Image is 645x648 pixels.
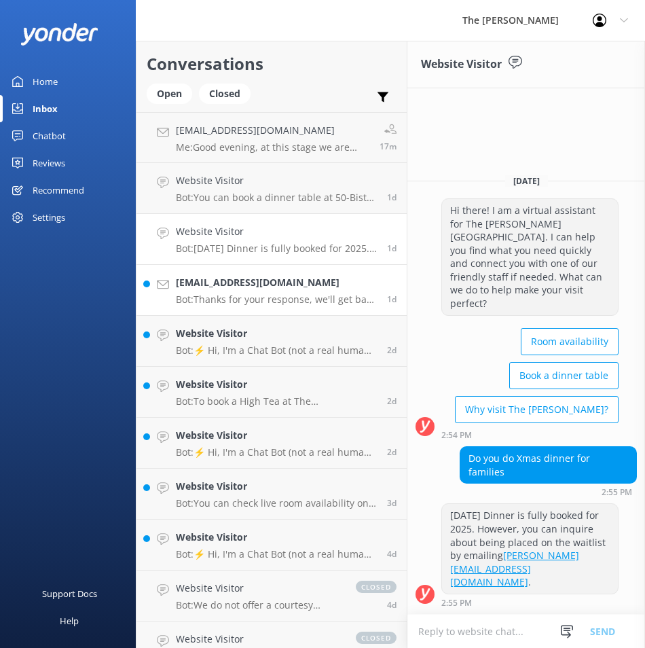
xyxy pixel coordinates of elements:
[176,326,377,341] h4: Website Visitor
[176,530,377,545] h4: Website Visitor
[602,488,632,497] strong: 2:55 PM
[33,122,66,149] div: Chatbot
[356,581,397,593] span: closed
[136,418,407,469] a: Website VisitorBot:⚡ Hi, I'm a Chat Bot (not a real human), so I don't have all the answers. I do...
[136,112,407,163] a: [EMAIL_ADDRESS][DOMAIN_NAME]Me:Good evening, at this stage we are fully booked for the [DATE] & [...
[33,204,65,231] div: Settings
[33,177,84,204] div: Recommend
[176,632,342,647] h4: Website Visitor
[20,23,98,46] img: yonder-white-logo.png
[136,265,407,316] a: [EMAIL_ADDRESS][DOMAIN_NAME]Bot:Thanks for your response, we'll get back to you as soon as we can...
[387,497,397,509] span: Sep 11 2025 06:30am (UTC +12:00) Pacific/Auckland
[33,149,65,177] div: Reviews
[176,428,377,443] h4: Website Visitor
[441,431,472,439] strong: 2:54 PM
[460,487,637,497] div: Sep 13 2025 02:55pm (UTC +12:00) Pacific/Auckland
[136,520,407,571] a: Website VisitorBot:⚡ Hi, I'm a Chat Bot (not a real human), so I don't have all the answers. I do...
[136,163,407,214] a: Website VisitorBot:You can book a dinner table at 50-Bistro online at [URL][DOMAIN_NAME]. For gro...
[455,396,619,423] button: Why visit The [PERSON_NAME]?
[199,84,251,104] div: Closed
[421,56,502,73] h3: Website Visitor
[136,367,407,418] a: Website VisitorBot:To book a High Tea at The [PERSON_NAME], please call [PHONE_NUMBER] or email [...
[442,199,618,315] div: Hi there! I am a virtual assistant for The [PERSON_NAME][GEOGRAPHIC_DATA]. I can help you find wh...
[33,95,58,122] div: Inbox
[460,447,636,483] div: Do you do Xmas dinner for families
[387,395,397,407] span: Sep 12 2025 03:51pm (UTC +12:00) Pacific/Auckland
[136,316,407,367] a: Website VisitorBot:⚡ Hi, I'm a Chat Bot (not a real human), so I don't have all the answers. I do...
[505,175,548,187] span: [DATE]
[147,84,192,104] div: Open
[176,377,377,392] h4: Website Visitor
[176,479,377,494] h4: Website Visitor
[176,275,377,290] h4: [EMAIL_ADDRESS][DOMAIN_NAME]
[176,395,377,408] p: Bot: To book a High Tea at The [PERSON_NAME], please call [PHONE_NUMBER] or email [EMAIL_ADDRESS]...
[176,192,377,204] p: Bot: You can book a dinner table at 50-Bistro online at [URL][DOMAIN_NAME]. For groups of 10 or m...
[136,571,407,622] a: Website VisitorBot:We do not offer a courtesy shuttle service, but taxis and Uber are readily ava...
[509,362,619,389] button: Book a dinner table
[147,86,199,101] a: Open
[176,173,377,188] h4: Website Visitor
[136,469,407,520] a: Website VisitorBot:You can check live room availability on our website at [URL][DOMAIN_NAME]. If ...
[387,548,397,560] span: Sep 10 2025 06:53pm (UTC +12:00) Pacific/Auckland
[176,123,369,138] h4: [EMAIL_ADDRESS][DOMAIN_NAME]
[176,344,377,357] p: Bot: ⚡ Hi, I'm a Chat Bot (not a real human), so I don't have all the answers. I don't have the a...
[60,607,79,634] div: Help
[176,581,342,596] h4: Website Visitor
[136,214,407,265] a: Website VisitorBot:[DATE] Dinner is fully booked for 2025. However, you can inquire about being p...
[176,497,377,509] p: Bot: You can check live room availability on our website at [URL][DOMAIN_NAME]. If no rooms are a...
[176,548,377,560] p: Bot: ⚡ Hi, I'm a Chat Bot (not a real human), so I don't have all the answers. I don't have the a...
[387,599,397,611] span: Sep 10 2025 01:11am (UTC +12:00) Pacific/Auckland
[387,446,397,458] span: Sep 12 2025 09:41am (UTC +12:00) Pacific/Auckland
[199,86,257,101] a: Closed
[176,599,342,611] p: Bot: We do not offer a courtesy shuttle service, but taxis and Uber are readily available for tra...
[441,598,619,607] div: Sep 13 2025 02:55pm (UTC +12:00) Pacific/Auckland
[441,430,619,439] div: Sep 13 2025 02:54pm (UTC +12:00) Pacific/Auckland
[387,242,397,254] span: Sep 13 2025 02:55pm (UTC +12:00) Pacific/Auckland
[176,293,377,306] p: Bot: Thanks for your response, we'll get back to you as soon as we can during opening hours.
[387,192,397,203] span: Sep 13 2025 04:04pm (UTC +12:00) Pacific/Auckland
[147,51,397,77] h2: Conversations
[387,293,397,305] span: Sep 13 2025 02:03pm (UTC +12:00) Pacific/Auckland
[441,599,472,607] strong: 2:55 PM
[42,580,97,607] div: Support Docs
[176,224,377,239] h4: Website Visitor
[176,242,377,255] p: Bot: [DATE] Dinner is fully booked for 2025. However, you can inquire about being placed on the w...
[380,141,397,152] span: Sep 14 2025 08:22pm (UTC +12:00) Pacific/Auckland
[356,632,397,644] span: closed
[450,549,579,588] a: [PERSON_NAME][EMAIL_ADDRESS][DOMAIN_NAME]
[176,141,369,154] p: Me: Good evening, at this stage we are fully booked for the [DATE] & [DATE]. As mentioned previou...
[442,504,618,594] div: [DATE] Dinner is fully booked for 2025. However, you can inquire about being placed on the waitli...
[521,328,619,355] button: Room availability
[387,344,397,356] span: Sep 12 2025 06:07pm (UTC +12:00) Pacific/Auckland
[176,446,377,458] p: Bot: ⚡ Hi, I'm a Chat Bot (not a real human), so I don't have all the answers. I don't have the a...
[33,68,58,95] div: Home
